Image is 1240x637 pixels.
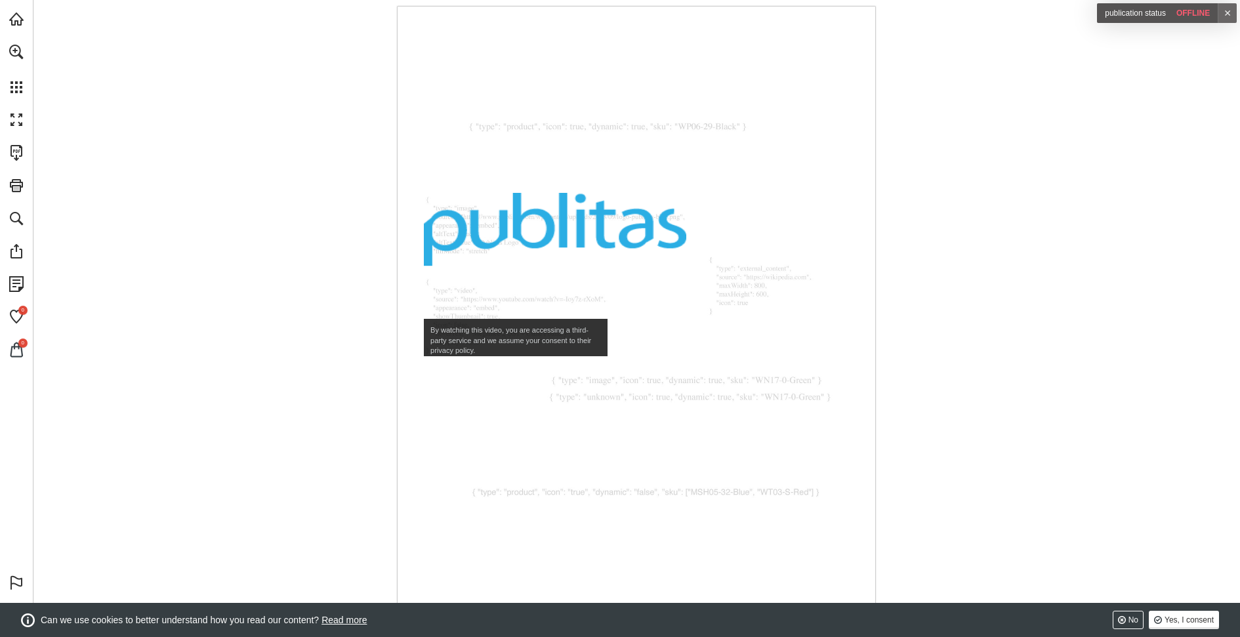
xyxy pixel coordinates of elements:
a: Read more [321,613,367,627]
button: Yes, I consent [1149,611,1219,629]
a: ✕ [1218,3,1237,23]
p: Can we use cookies to better understand how you read our content? [41,613,1100,627]
button: No [1113,611,1144,629]
iframe: Megarace 2 music - Usine Foundry (Level 1) [424,275,608,356]
span: Publication Status [1105,9,1166,18]
section: Publication Content - Booklet Publications - annotated_hotspots [398,7,875,624]
div: offline [1097,3,1218,23]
